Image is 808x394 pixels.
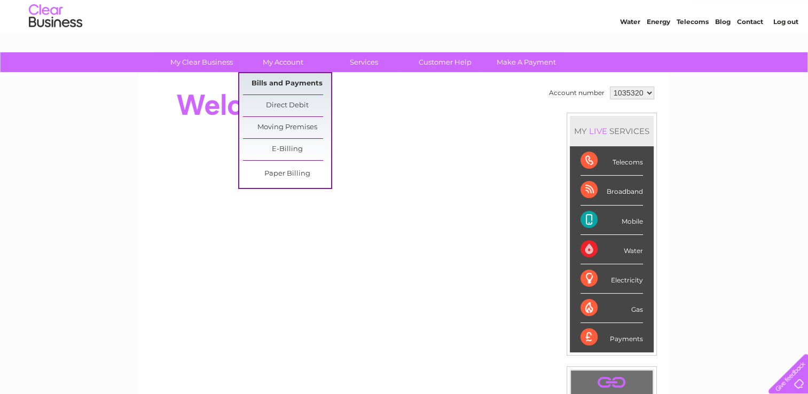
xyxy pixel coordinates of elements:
[587,126,609,136] div: LIVE
[243,117,331,138] a: Moving Premises
[401,52,489,72] a: Customer Help
[243,139,331,160] a: E-Billing
[243,95,331,116] a: Direct Debit
[773,45,798,53] a: Log out
[243,163,331,185] a: Paper Billing
[607,5,680,19] a: 0333 014 3131
[677,45,709,53] a: Telecoms
[574,373,650,392] a: .
[28,28,83,60] img: logo.png
[570,116,654,146] div: MY SERVICES
[546,84,607,102] td: Account number
[239,52,327,72] a: My Account
[580,294,643,323] div: Gas
[158,52,246,72] a: My Clear Business
[580,176,643,205] div: Broadband
[243,73,331,94] a: Bills and Payments
[152,6,657,52] div: Clear Business is a trading name of Verastar Limited (registered in [GEOGRAPHIC_DATA] No. 3667643...
[580,206,643,235] div: Mobile
[580,146,643,176] div: Telecoms
[580,235,643,264] div: Water
[620,45,640,53] a: Water
[580,323,643,352] div: Payments
[647,45,670,53] a: Energy
[320,52,408,72] a: Services
[737,45,763,53] a: Contact
[580,264,643,294] div: Electricity
[715,45,731,53] a: Blog
[482,52,570,72] a: Make A Payment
